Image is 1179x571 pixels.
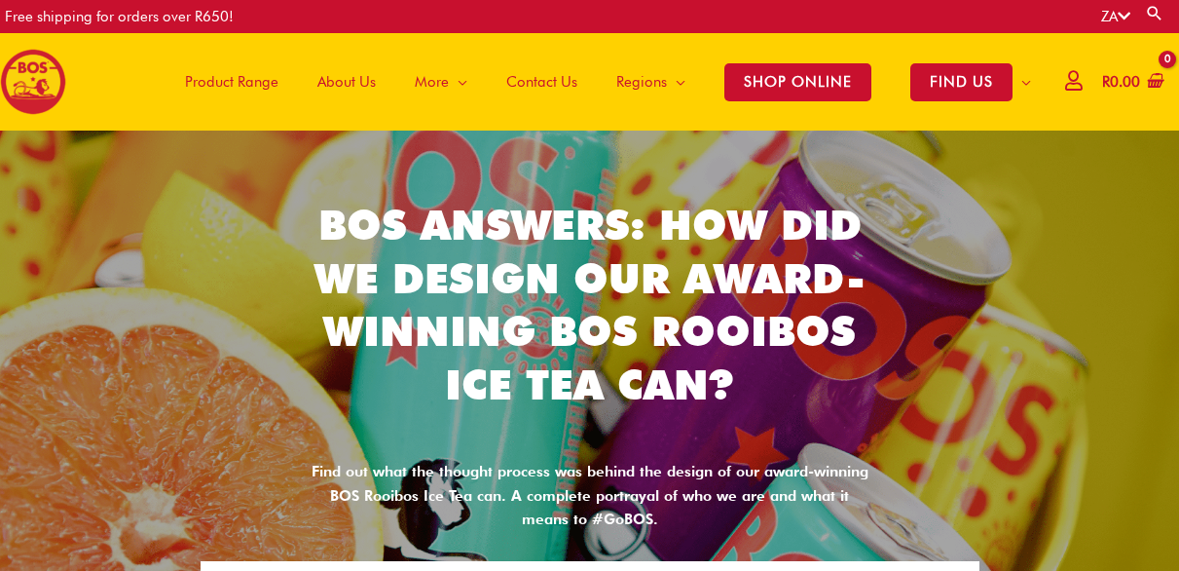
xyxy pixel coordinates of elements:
span: Product Range [185,53,278,111]
span: R [1102,73,1110,91]
a: Regions [597,33,705,131]
h2: BOS Answers: How Did We Design Our Award-Winning Bos Rooibos Ice Tea Can? [308,199,872,411]
span: More [415,53,449,111]
a: About Us [298,33,395,131]
span: Regions [616,53,667,111]
a: SHOP ONLINE [705,33,891,131]
bdi: 0.00 [1102,73,1140,91]
a: View Shopping Cart, empty [1098,60,1164,104]
div: Find out what the thought process was behind the design of our award-winning BOS Rooibos Ice Tea ... [308,460,872,532]
span: Contact Us [506,53,577,111]
a: More [395,33,487,131]
a: Contact Us [487,33,597,131]
a: ZA [1101,8,1130,25]
span: SHOP ONLINE [724,63,871,101]
a: Product Range [166,33,298,131]
a: Search button [1145,4,1164,22]
span: FIND US [910,63,1013,101]
span: About Us [317,53,376,111]
nav: Site Navigation [151,33,1050,131]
